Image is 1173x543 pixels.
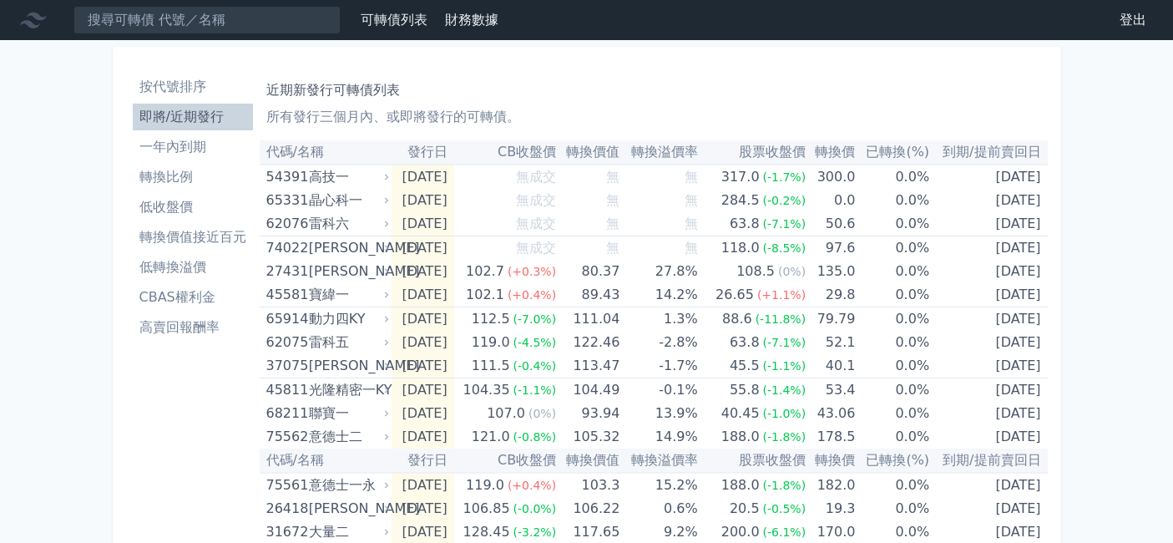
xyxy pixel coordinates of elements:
[929,189,1047,212] td: [DATE]
[133,74,253,100] a: 按代號排序
[619,425,697,449] td: 14.9%
[516,240,556,256] span: 無成交
[133,164,253,190] a: 轉換比例
[733,260,778,283] div: 108.5
[392,307,453,332] td: [DATE]
[929,165,1047,189] td: [DATE]
[929,140,1047,165] th: 到期/提前賣回日
[508,265,556,278] span: (+0.3%)
[806,354,855,378] td: 40.1
[606,216,619,231] span: 無
[929,425,1047,449] td: [DATE]
[133,254,253,281] a: 低轉換溢價
[133,134,253,160] a: 一年內到期
[806,140,855,165] th: 轉換價
[619,140,697,165] th: 轉換溢價率
[763,525,806,539] span: (-6.1%)
[133,167,253,187] li: 轉換比例
[806,307,855,332] td: 79.79
[806,260,855,283] td: 135.0
[468,425,513,449] div: 121.0
[929,497,1047,520] td: [DATE]
[309,212,386,236] div: 雷科六
[266,260,305,283] div: 27431
[855,212,929,236] td: 0.0%
[361,12,427,28] a: 可轉債列表
[763,336,806,349] span: (-7.1%)
[556,260,619,283] td: 80.37
[763,194,806,207] span: (-0.2%)
[392,189,453,212] td: [DATE]
[855,165,929,189] td: 0.0%
[266,189,305,212] div: 65331
[463,260,508,283] div: 102.7
[468,354,513,378] div: 111.5
[266,425,305,449] div: 75562
[309,331,386,354] div: 雷科五
[855,331,929,354] td: 0.0%
[266,107,1041,127] p: 所有發行三個月內、或即將發行的可轉債。
[929,283,1047,307] td: [DATE]
[718,474,763,497] div: 188.0
[619,307,697,332] td: 1.3%
[528,407,556,420] span: (0%)
[619,402,697,425] td: 13.9%
[929,378,1047,403] td: [DATE]
[718,189,763,212] div: 284.5
[855,402,929,425] td: 0.0%
[763,502,806,515] span: (-0.5%)
[855,497,929,520] td: 0.0%
[718,165,763,189] div: 317.0
[806,212,855,236] td: 50.6
[855,307,929,332] td: 0.0%
[516,216,556,231] span: 無成交
[133,317,253,337] li: 高賣回報酬率
[266,80,1041,100] h1: 近期新發行可轉債列表
[806,449,855,473] th: 轉換價
[556,354,619,378] td: 113.47
[392,140,453,165] th: 發行日
[556,307,619,332] td: 111.04
[726,378,763,402] div: 55.8
[266,474,305,497] div: 75561
[309,402,386,425] div: 聯寶一
[556,283,619,307] td: 89.43
[309,236,386,260] div: [PERSON_NAME]
[266,165,305,189] div: 54391
[806,473,855,497] td: 182.0
[454,449,556,473] th: CB收盤價
[309,474,386,497] div: 意德士一永
[309,189,386,212] div: 晶心科一
[133,197,253,217] li: 低收盤價
[855,140,929,165] th: 已轉換(%)
[855,236,929,261] td: 0.0%
[718,425,763,449] div: 188.0
[726,354,763,378] div: 45.5
[556,378,619,403] td: 104.49
[266,212,305,236] div: 62076
[483,402,528,425] div: 107.0
[309,378,386,402] div: 光隆精密一KY
[685,192,698,208] span: 無
[855,473,929,497] td: 0.0%
[392,425,453,449] td: [DATE]
[133,287,253,307] li: CBAS權利金
[763,383,806,397] span: (-1.4%)
[266,236,305,260] div: 74022
[806,425,855,449] td: 178.5
[763,479,806,492] span: (-1.8%)
[133,224,253,251] a: 轉換價值接近百元
[392,378,453,403] td: [DATE]
[392,497,453,520] td: [DATE]
[929,236,1047,261] td: [DATE]
[73,6,341,34] input: 搜尋可轉債 代號／名稱
[133,314,253,341] a: 高賣回報酬率
[606,240,619,256] span: 無
[266,497,305,520] div: 26418
[806,331,855,354] td: 52.1
[806,497,855,520] td: 19.3
[266,331,305,354] div: 62075
[619,331,697,354] td: -2.8%
[556,425,619,449] td: 105.32
[309,165,386,189] div: 高技一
